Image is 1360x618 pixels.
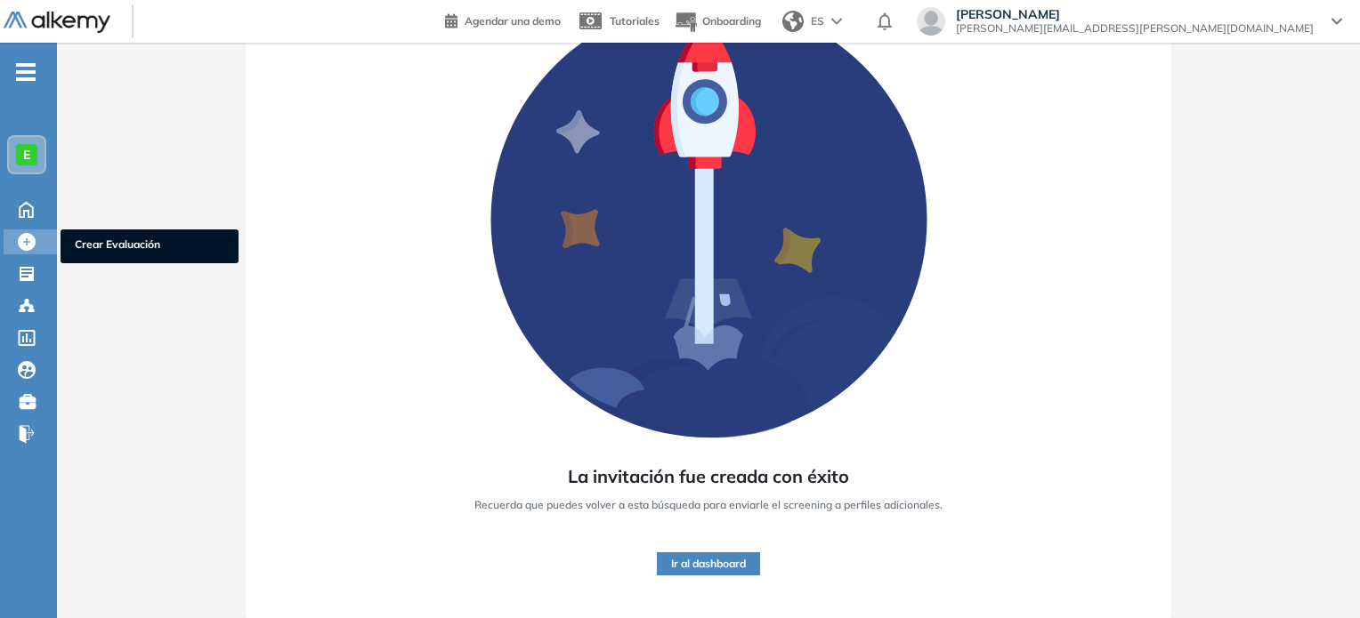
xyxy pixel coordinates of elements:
[702,14,761,28] span: Onboarding
[445,9,561,30] a: Agendar una demo
[75,237,224,256] span: Crear Evaluación
[782,11,804,32] img: world
[23,148,30,162] span: E
[4,12,110,34] img: Logo
[568,463,849,490] span: La invitación fue creada con éxito
[16,70,36,74] i: -
[956,7,1314,21] span: [PERSON_NAME]
[465,14,561,28] span: Agendar una demo
[831,18,842,25] img: arrow
[956,21,1314,36] span: [PERSON_NAME][EMAIL_ADDRESS][PERSON_NAME][DOMAIN_NAME]
[657,552,760,575] button: Ir al dashboard
[610,14,660,28] span: Tutoriales
[674,3,761,41] button: Onboarding
[474,497,943,513] span: Recuerda que puedes volver a esta búsqueda para enviarle el screening a perfiles adicionales.
[811,13,824,29] span: ES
